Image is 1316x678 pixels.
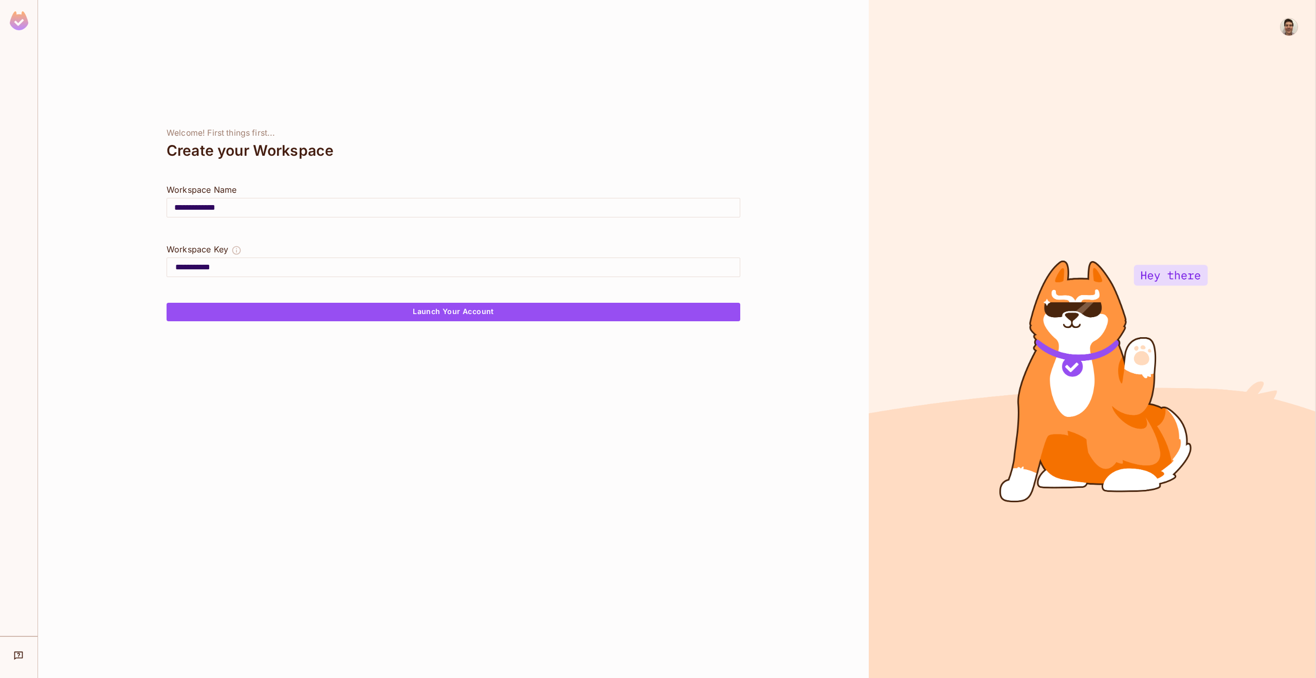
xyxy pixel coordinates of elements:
div: Workspace Key [167,243,228,255]
img: SReyMgAAAABJRU5ErkJggg== [10,11,28,30]
div: Help & Updates [7,645,30,666]
div: Welcome! First things first... [167,128,740,138]
button: Launch Your Account [167,303,740,321]
div: Create your Workspace [167,138,740,163]
button: The Workspace Key is unique, and serves as the identifier of your workspace. [231,243,242,258]
div: Workspace Name [167,184,740,196]
img: Tyson Lawrie [1281,19,1297,35]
